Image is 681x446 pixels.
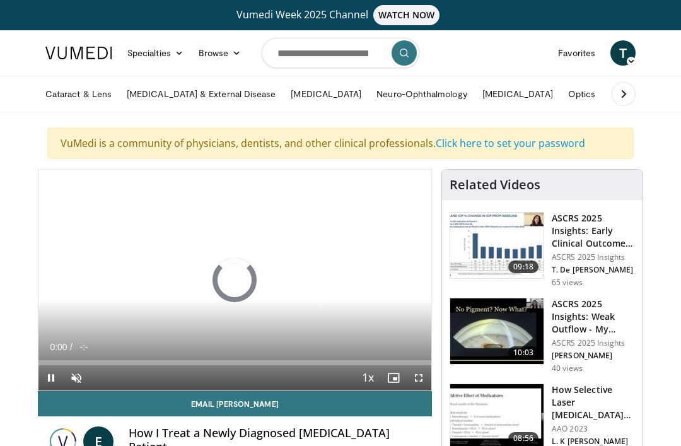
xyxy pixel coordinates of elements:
[450,298,544,364] img: c4ee65f2-163e-44d3-aede-e8fb280be1de.150x105_q85_crop-smart_upscale.jpg
[79,342,88,352] span: -:-
[373,5,440,25] span: WATCH NOW
[45,47,112,59] img: VuMedi Logo
[550,40,603,66] a: Favorites
[191,40,249,66] a: Browse
[552,424,635,434] p: AAO 2023
[450,213,544,278] img: b8bf30ca-3013-450f-92b0-de11c61660f8.150x105_q85_crop-smart_upscale.jpg
[450,177,540,192] h4: Related Videos
[381,365,406,390] button: Enable picture-in-picture mode
[64,365,89,390] button: Unmute
[70,342,73,352] span: /
[283,81,369,107] a: [MEDICAL_DATA]
[552,265,635,275] p: T. De [PERSON_NAME]
[406,365,431,390] button: Fullscreen
[356,365,381,390] button: Playback Rate
[610,40,636,66] a: T
[552,252,635,262] p: ASCRS 2025 Insights
[552,338,635,348] p: ASCRS 2025 Insights
[47,127,634,159] div: VuMedi is a community of physicians, dentists, and other clinical professionals.
[552,384,635,421] h3: How Selective Laser [MEDICAL_DATA] and Meds Reduce the Diurnal Fluc…
[552,212,635,250] h3: ASCRS 2025 Insights: Early Clinical Outcomes of a Laser Titratable G…
[119,81,283,107] a: [MEDICAL_DATA] & External Disease
[450,298,635,373] a: 10:03 ASCRS 2025 Insights: Weak Outflow - My Approach to Angle Surgery in … ASCRS 2025 Insights [...
[552,363,583,373] p: 40 views
[38,81,119,107] a: Cataract & Lens
[38,170,431,390] video-js: Video Player
[38,391,432,416] a: Email [PERSON_NAME]
[369,81,474,107] a: Neuro-Ophthalmology
[436,136,585,150] a: Click here to set your password
[552,351,635,361] p: [PERSON_NAME]
[262,38,419,68] input: Search topics, interventions
[508,432,538,445] span: 08:56
[38,5,643,25] a: Vumedi Week 2025 ChannelWATCH NOW
[120,40,191,66] a: Specialties
[38,365,64,390] button: Pause
[508,261,538,273] span: 09:18
[38,360,431,365] div: Progress Bar
[552,278,583,288] p: 65 views
[508,346,538,359] span: 10:03
[475,81,561,107] a: [MEDICAL_DATA]
[50,342,67,352] span: 0:00
[552,298,635,336] h3: ASCRS 2025 Insights: Weak Outflow - My Approach to Angle Surgery in …
[561,81,603,107] a: Optics
[450,212,635,288] a: 09:18 ASCRS 2025 Insights: Early Clinical Outcomes of a Laser Titratable G… ASCRS 2025 Insights T...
